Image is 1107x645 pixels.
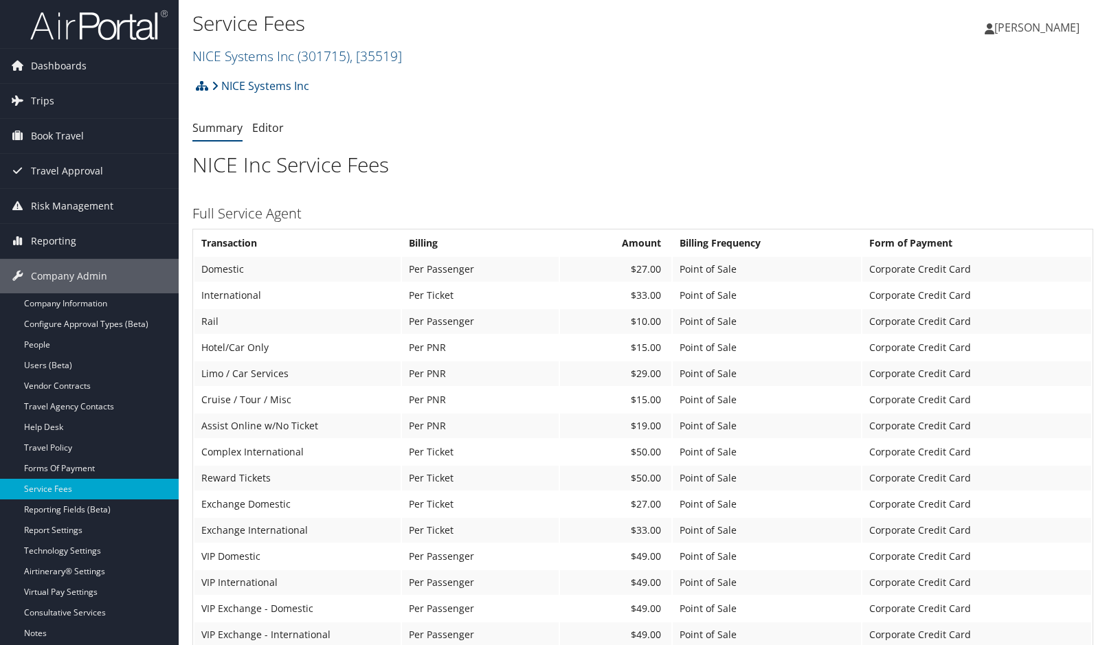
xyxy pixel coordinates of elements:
td: VIP Exchange - Domestic [194,596,401,621]
td: Point of Sale [673,361,861,386]
td: Corporate Credit Card [862,414,1091,438]
a: Editor [252,120,284,135]
td: Per Ticket [402,283,559,308]
td: $29.00 [560,361,672,386]
img: airportal-logo.png [30,9,168,41]
td: Point of Sale [673,466,861,490]
td: Exchange International [194,518,401,543]
td: Per PNR [402,361,559,386]
td: Exchange Domestic [194,492,401,517]
td: $50.00 [560,466,672,490]
th: Form of Payment [862,231,1091,256]
td: VIP International [194,570,401,595]
a: Summary [192,120,243,135]
td: Per Ticket [402,440,559,464]
td: Per Ticket [402,466,559,490]
td: $27.00 [560,257,672,282]
td: Corporate Credit Card [862,570,1091,595]
td: Reward Tickets [194,466,401,490]
span: Dashboards [31,49,87,83]
td: Corporate Credit Card [862,257,1091,282]
td: Corporate Credit Card [862,283,1091,308]
td: Corporate Credit Card [862,309,1091,334]
h3: Full Service Agent [192,204,1093,223]
td: Corporate Credit Card [862,361,1091,386]
span: , [ 35519 ] [350,47,402,65]
td: Point of Sale [673,596,861,621]
td: Per Passenger [402,309,559,334]
td: Per Passenger [402,570,559,595]
span: ( 301715 ) [298,47,350,65]
td: Assist Online w/No Ticket [194,414,401,438]
td: Corporate Credit Card [862,387,1091,412]
td: $10.00 [560,309,672,334]
td: Corporate Credit Card [862,466,1091,490]
th: Amount [560,231,672,256]
td: Point of Sale [673,414,861,438]
td: Per Ticket [402,518,559,543]
th: Billing [402,231,559,256]
td: $49.00 [560,570,672,595]
td: Point of Sale [673,544,861,569]
td: Point of Sale [673,492,861,517]
td: Corporate Credit Card [862,544,1091,569]
td: $15.00 [560,387,672,412]
td: Point of Sale [673,570,861,595]
td: Per Passenger [402,596,559,621]
span: Company Admin [31,259,107,293]
span: Reporting [31,224,76,258]
td: Point of Sale [673,387,861,412]
td: Per PNR [402,335,559,360]
td: Per PNR [402,414,559,438]
td: Complex International [194,440,401,464]
h1: NICE Inc Service Fees [192,150,1093,179]
td: $27.00 [560,492,672,517]
td: Corporate Credit Card [862,518,1091,543]
td: Corporate Credit Card [862,440,1091,464]
td: $50.00 [560,440,672,464]
td: Point of Sale [673,440,861,464]
a: [PERSON_NAME] [985,7,1093,48]
td: Point of Sale [673,309,861,334]
td: Domestic [194,257,401,282]
td: International [194,283,401,308]
td: Point of Sale [673,518,861,543]
td: Corporate Credit Card [862,335,1091,360]
td: Limo / Car Services [194,361,401,386]
span: Risk Management [31,189,113,223]
span: Book Travel [31,119,84,153]
span: Travel Approval [31,154,103,188]
td: Per Ticket [402,492,559,517]
span: [PERSON_NAME] [994,20,1080,35]
td: Point of Sale [673,283,861,308]
th: Billing Frequency [673,231,861,256]
td: $19.00 [560,414,672,438]
td: $49.00 [560,544,672,569]
a: NICE Systems Inc [192,47,402,65]
td: Corporate Credit Card [862,492,1091,517]
td: $49.00 [560,596,672,621]
td: Per Passenger [402,544,559,569]
td: Point of Sale [673,335,861,360]
td: Cruise / Tour / Misc [194,387,401,412]
td: $33.00 [560,518,672,543]
td: $15.00 [560,335,672,360]
td: $33.00 [560,283,672,308]
td: Rail [194,309,401,334]
td: Hotel/Car Only [194,335,401,360]
a: NICE Systems Inc [212,72,309,100]
td: Point of Sale [673,257,861,282]
h1: Service Fees [192,9,793,38]
th: Transaction [194,231,401,256]
span: Trips [31,84,54,118]
td: VIP Domestic [194,544,401,569]
td: Per PNR [402,387,559,412]
td: Corporate Credit Card [862,596,1091,621]
td: Per Passenger [402,257,559,282]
